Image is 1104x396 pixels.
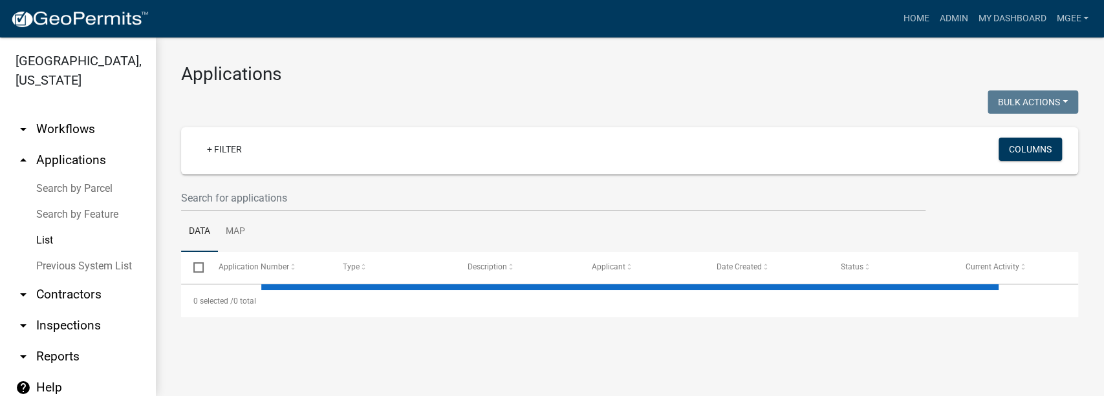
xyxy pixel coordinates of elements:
[181,252,206,283] datatable-header-cell: Select
[16,152,31,168] i: arrow_drop_up
[16,349,31,364] i: arrow_drop_down
[579,252,704,283] datatable-header-cell: Applicant
[592,262,625,271] span: Applicant
[988,90,1078,114] button: Bulk Actions
[206,252,330,283] datatable-header-cell: Application Number
[953,252,1077,283] datatable-header-cell: Current Activity
[717,262,762,271] span: Date Created
[193,297,233,306] span: 0 selected /
[16,380,31,395] i: help
[16,318,31,333] i: arrow_drop_down
[966,262,1019,271] span: Current Activity
[219,262,289,271] span: Application Number
[16,121,31,137] i: arrow_drop_down
[704,252,828,283] datatable-header-cell: Date Created
[343,262,360,271] span: Type
[197,138,252,161] a: + Filter
[218,211,253,253] a: Map
[898,6,934,31] a: Home
[999,138,1062,161] button: Columns
[181,285,1078,317] div: 0 total
[934,6,973,31] a: Admin
[1051,6,1094,31] a: mgee
[455,252,579,283] datatable-header-cell: Description
[468,262,507,271] span: Description
[181,63,1078,85] h3: Applications
[841,262,863,271] span: Status
[181,185,925,211] input: Search for applications
[973,6,1051,31] a: My Dashboard
[330,252,455,283] datatable-header-cell: Type
[16,287,31,302] i: arrow_drop_down
[181,211,218,253] a: Data
[828,252,953,283] datatable-header-cell: Status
